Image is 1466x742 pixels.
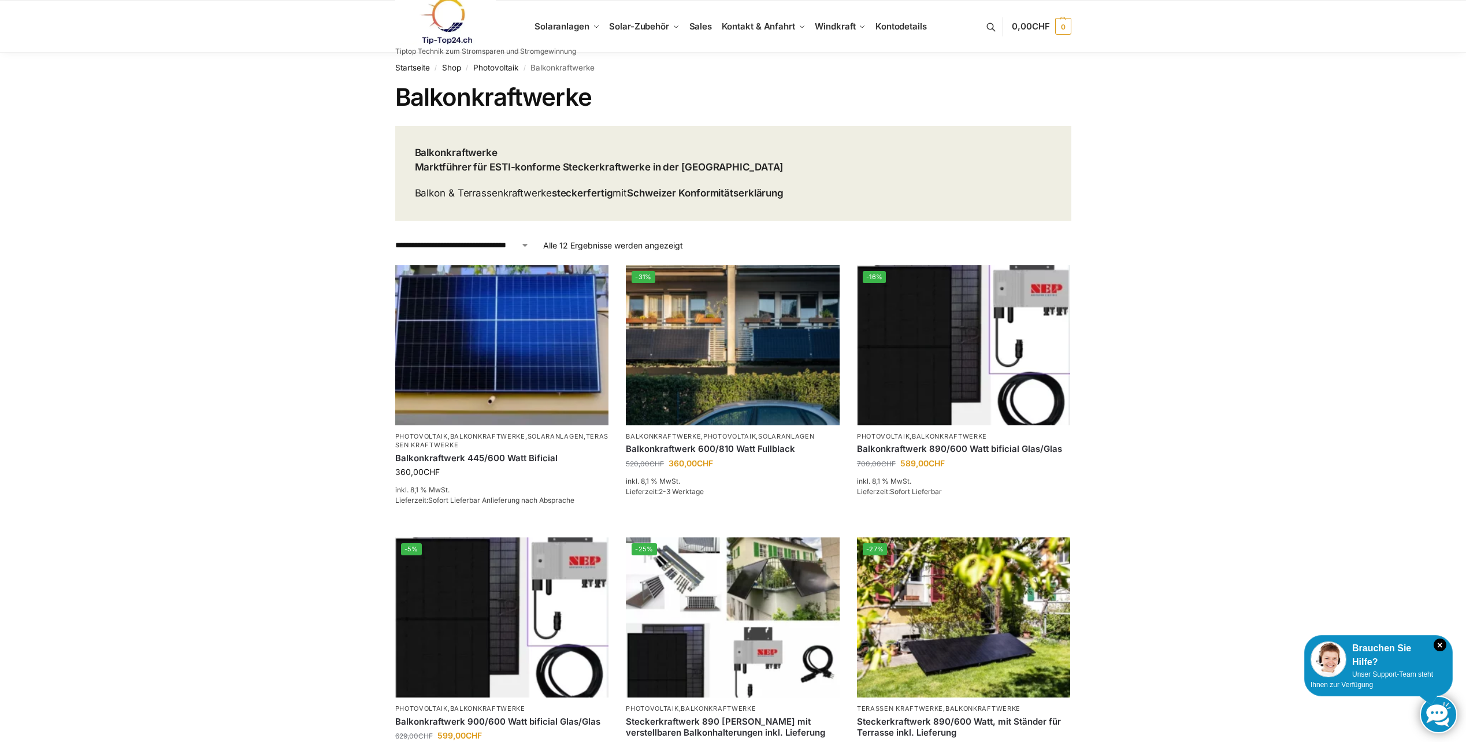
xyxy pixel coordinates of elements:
img: Bificiales Hochleistungsmodul [857,265,1071,425]
a: -31%2 Balkonkraftwerke [626,265,840,425]
span: 0,00 [1012,21,1049,32]
span: Lieferzeit: [857,487,942,496]
p: , , , [395,432,609,450]
a: Balkonkraftwerke [450,704,525,713]
strong: Schweizer Konformitätserklärung [627,187,784,199]
a: Solar-Zubehör [604,1,684,53]
bdi: 700,00 [857,459,896,468]
a: 0,00CHF 0 [1012,9,1071,44]
p: Tiptop Technik zum Stromsparen und Stromgewinnung [395,48,576,55]
a: Kontodetails [871,1,931,53]
span: CHF [1032,21,1050,32]
p: , [626,704,840,713]
p: Alle 12 Ergebnisse werden angezeigt [543,239,683,251]
bdi: 360,00 [669,458,713,468]
a: -16%Bificiales Hochleistungsmodul [857,265,1071,425]
a: Balkonkraftwerke [912,432,987,440]
bdi: 599,00 [437,730,482,740]
strong: Marktführer für ESTI-konforme Steckerkraftwerke in der [GEOGRAPHIC_DATA] [415,161,784,173]
a: Photovoltaik [395,704,448,713]
bdi: 629,00 [395,732,433,740]
span: 0 [1055,18,1071,35]
span: Solar-Zubehör [609,21,669,32]
img: Bificiales Hochleistungsmodul [395,537,609,698]
span: Kontakt & Anfahrt [722,21,795,32]
strong: steckerfertig [552,187,613,199]
a: Terassen Kraftwerke [857,704,943,713]
img: 860 Watt Komplett mit Balkonhalterung [626,537,840,698]
a: Kontakt & Anfahrt [717,1,810,53]
p: inkl. 8,1 % MwSt. [395,485,609,495]
a: Balkonkraftwerk 900/600 Watt bificial Glas/Glas [395,716,609,728]
a: Balkonkraftwerke [945,704,1020,713]
p: inkl. 8,1 % MwSt. [857,476,1071,487]
a: Steckerkraftwerk 890/600 Watt, mit Ständer für Terrasse inkl. Lieferung [857,716,1071,739]
bdi: 520,00 [626,459,664,468]
span: CHF [929,458,945,468]
a: -25%860 Watt Komplett mit Balkonhalterung [626,537,840,698]
span: Solaranlagen [535,21,589,32]
a: Balkonkraftwerk 890/600 Watt bificial Glas/Glas [857,443,1071,455]
a: Photovoltaik [473,63,518,72]
a: Balkonkraftwerk 600/810 Watt Fullblack [626,443,840,455]
span: 2-3 Werktage [659,487,704,496]
span: Windkraft [815,21,855,32]
select: Shop-Reihenfolge [395,239,529,251]
a: Shop [442,63,461,72]
span: Sofort Lieferbar Anlieferung nach Absprache [428,496,574,504]
a: Windkraft [810,1,871,53]
a: Solaranlagen [758,432,814,440]
img: Solaranlage für den kleinen Balkon [395,265,609,425]
p: , [857,432,1071,441]
span: Sales [689,21,712,32]
a: -5%Bificiales Hochleistungsmodul [395,537,609,698]
span: Kontodetails [875,21,927,32]
a: Balkonkraftwerke [626,432,701,440]
span: CHF [418,732,433,740]
span: / [430,64,442,73]
a: Photovoltaik [626,704,678,713]
p: , [395,704,609,713]
span: CHF [466,730,482,740]
span: Unser Support-Team steht Ihnen zur Verfügung [1311,670,1433,689]
span: CHF [881,459,896,468]
a: Balkonkraftwerk 445/600 Watt Bificial [395,452,609,464]
span: / [518,64,530,73]
img: Customer service [1311,641,1346,677]
strong: Balkonkraftwerke [415,147,498,158]
p: inkl. 8,1 % MwSt. [626,476,840,487]
h1: Balkonkraftwerke [395,83,1071,112]
a: Sales [684,1,717,53]
p: , [857,704,1071,713]
img: 2 Balkonkraftwerke [626,265,840,425]
a: Balkonkraftwerke [450,432,525,440]
nav: Breadcrumb [395,53,1071,83]
a: Photovoltaik [857,432,910,440]
span: CHF [697,458,713,468]
a: Startseite [395,63,430,72]
bdi: 360,00 [395,467,440,477]
img: Steckerkraftwerk 890/600 Watt, mit Ständer für Terrasse inkl. Lieferung [857,537,1071,698]
a: Photovoltaik [703,432,756,440]
span: CHF [424,467,440,477]
p: Balkon & Terrassenkraftwerke mit [415,186,784,201]
span: CHF [650,459,664,468]
a: -27%Steckerkraftwerk 890/600 Watt, mit Ständer für Terrasse inkl. Lieferung [857,537,1071,698]
span: Lieferzeit: [626,487,704,496]
span: / [461,64,473,73]
div: Brauchen Sie Hilfe? [1311,641,1446,669]
bdi: 589,00 [900,458,945,468]
a: Terassen Kraftwerke [395,432,609,449]
i: Schließen [1434,639,1446,651]
a: Steckerkraftwerk 890 Watt mit verstellbaren Balkonhalterungen inkl. Lieferung [626,716,840,739]
span: Sofort Lieferbar [890,487,942,496]
a: Photovoltaik [395,432,448,440]
a: Balkonkraftwerke [681,704,756,713]
a: Solaranlagen [528,432,584,440]
p: , , [626,432,840,441]
span: Lieferzeit: [395,496,574,504]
